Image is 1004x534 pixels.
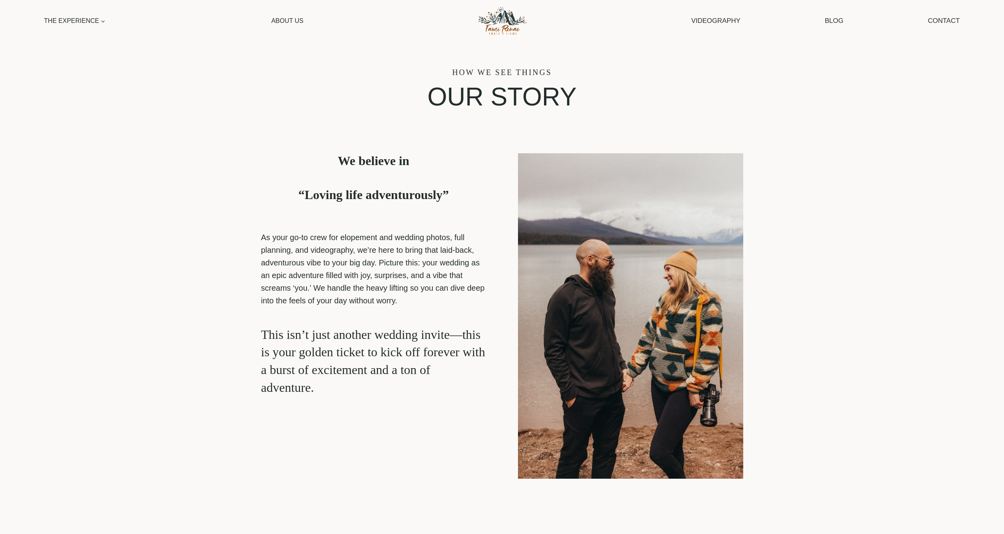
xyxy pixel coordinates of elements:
[261,222,486,307] p: As your go-to crew for elopement and wedding photos, full planning, and videography, we’re here t...
[261,187,486,221] h3: “Loving life adventurously”
[924,11,964,31] a: Contact
[19,67,985,78] h4: HOW WE SEE THINGS
[261,153,486,187] h3: We believe in
[40,12,307,30] nav: Primary
[44,16,106,26] span: The Experience
[687,11,964,31] nav: Secondary
[469,4,535,37] img: Tami Renae Photo & Films Logo
[40,12,109,30] a: The Experience
[261,326,486,406] h4: This isn’t just another wedding invite—this is your golden ticket to kick off forever with a burs...
[267,12,307,30] a: About Us
[19,82,985,112] h1: OUR STORY
[821,11,848,31] a: Blog
[687,11,744,31] a: Videography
